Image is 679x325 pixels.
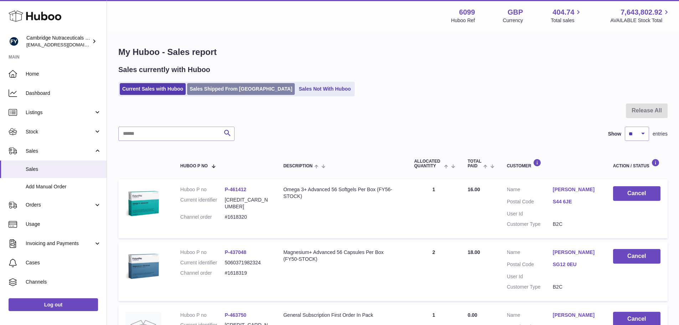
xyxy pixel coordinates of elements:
span: Huboo P no [180,164,208,168]
span: Total paid [468,159,482,168]
dt: Current identifier [180,259,225,266]
a: Sales Shipped From [GEOGRAPHIC_DATA] [187,83,295,95]
td: 2 [407,242,461,301]
dd: B2C [553,284,599,290]
dt: Huboo P no [180,186,225,193]
button: Cancel [613,249,660,264]
dd: 5060371982324 [225,259,269,266]
img: internalAdmin-6099@internal.huboo.com [9,36,19,47]
span: 18.00 [468,249,480,255]
a: S44 6JE [553,198,599,205]
span: 404.74 [552,7,574,17]
span: Orders [26,202,94,208]
span: Home [26,71,101,77]
a: [PERSON_NAME] [553,186,599,193]
span: Cases [26,259,101,266]
div: Omega 3+ Advanced 56 Softgels Per Box (FY56-STOCK) [283,186,400,200]
a: Sales Not With Huboo [296,83,353,95]
a: SG12 0EU [553,261,599,268]
dt: Huboo P no [180,312,225,319]
td: 1 [407,179,461,238]
dd: #1618320 [225,214,269,220]
span: entries [653,131,668,137]
img: 60991720006741.jpg [125,186,161,222]
h1: My Huboo - Sales report [118,46,668,58]
div: Action / Status [613,159,660,168]
dt: User Id [507,210,553,217]
span: Add Manual Order [26,183,101,190]
dt: Channel order [180,270,225,276]
dt: Postal Code [507,261,553,270]
span: Description [283,164,313,168]
span: Total sales [551,17,582,24]
a: P-437048 [225,249,246,255]
dt: Customer Type [507,284,553,290]
dd: B2C [553,221,599,228]
a: P-463750 [225,312,246,318]
button: Cancel [613,186,660,201]
span: 7,643,802.92 [621,7,662,17]
dt: Postal Code [507,198,553,207]
span: Listings [26,109,94,116]
div: Customer [507,159,599,168]
span: Sales [26,148,94,154]
span: Channels [26,279,101,285]
span: Usage [26,221,101,228]
dt: Name [507,312,553,320]
div: Huboo Ref [451,17,475,24]
dt: Name [507,186,553,195]
span: 16.00 [468,187,480,192]
div: Magnesium+ Advanced 56 Capsules Per Box (FY50-STOCK) [283,249,400,263]
a: 7,643,802.92 AVAILABLE Stock Total [610,7,670,24]
dt: Channel order [180,214,225,220]
a: [PERSON_NAME] [553,249,599,256]
dt: Current identifier [180,197,225,210]
div: General Subscription First Order In Pack [283,312,400,319]
a: 404.74 Total sales [551,7,582,24]
strong: 6099 [459,7,475,17]
dd: [CREDIT_CARD_NUMBER] [225,197,269,210]
span: Sales [26,166,101,173]
dd: #1618319 [225,270,269,276]
div: Currency [503,17,523,24]
span: 0.00 [468,312,477,318]
span: AVAILABLE Stock Total [610,17,670,24]
span: Invoicing and Payments [26,240,94,247]
dt: Customer Type [507,221,553,228]
dt: User Id [507,273,553,280]
span: [EMAIL_ADDRESS][DOMAIN_NAME] [26,42,105,47]
span: Dashboard [26,90,101,97]
div: Cambridge Nutraceuticals Ltd [26,35,91,48]
img: 60991720007148.jpg [125,249,161,285]
a: P-461412 [225,187,246,192]
dt: Name [507,249,553,258]
strong: GBP [508,7,523,17]
a: [PERSON_NAME] [553,312,599,319]
span: ALLOCATED Quantity [414,159,442,168]
label: Show [608,131,621,137]
h2: Sales currently with Huboo [118,65,210,75]
dt: Huboo P no [180,249,225,256]
span: Stock [26,128,94,135]
a: Current Sales with Huboo [120,83,186,95]
a: Log out [9,298,98,311]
